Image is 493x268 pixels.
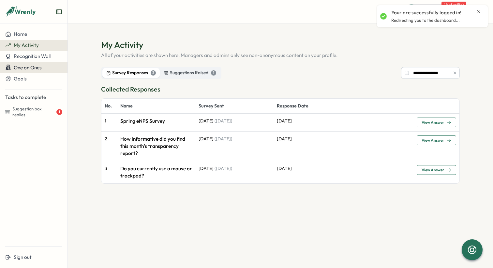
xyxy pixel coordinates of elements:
[14,53,51,59] span: Recognition Wall
[117,99,195,114] th: Name
[120,118,192,125] p: Spring eNPS Survey
[195,114,274,131] td: [DATE]
[101,84,460,94] h3: Collected Responses
[5,94,62,101] p: Tasks to complete
[422,120,444,124] span: View Answer
[195,161,274,183] td: [DATE]
[274,99,407,114] th: Response Date
[441,2,466,7] span: 1 task waiting
[151,70,156,76] div: 3
[14,31,27,37] span: Home
[56,8,62,15] button: Expand sidebar
[214,118,232,124] span: ( [DATE] )
[101,39,460,50] h1: My Activity
[214,136,232,142] span: ( [DATE] )
[404,4,469,19] button: Quick Actions
[164,69,216,77] div: Suggestions Raised
[422,138,444,142] span: View Answer
[391,18,460,23] p: Redirecting you to the dashboard...
[214,165,232,171] span: ( [DATE] )
[14,76,27,82] span: Goals
[14,42,39,48] span: My Activity
[417,118,456,127] button: View Answer
[277,135,410,143] p: [DATE]
[12,106,55,118] span: Suggestion box replies
[277,165,410,172] p: [DATE]
[476,9,481,14] button: Close notification
[56,109,62,115] div: 1
[417,135,456,145] button: View Answer
[14,254,32,260] span: Sign out
[417,165,456,175] button: View Answer
[101,114,117,131] td: 1
[195,131,274,161] td: [DATE]
[120,165,192,179] p: Do you currently use a mouse or trackpad?
[101,52,460,59] p: All of your activities are shown here. Managers and admins only see non-anonymous content on your...
[101,161,117,183] td: 3
[106,69,156,77] div: Survey Responses
[211,70,216,76] div: 1
[277,118,410,125] p: [DATE]
[422,168,444,172] span: View Answer
[120,135,192,157] p: How informative did you find this month's transparency report?
[391,9,461,16] p: Your are successfully logged in!
[14,64,42,71] span: One on Ones
[101,131,117,161] td: 2
[101,99,117,114] th: No.
[195,99,274,114] th: Survey Sent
